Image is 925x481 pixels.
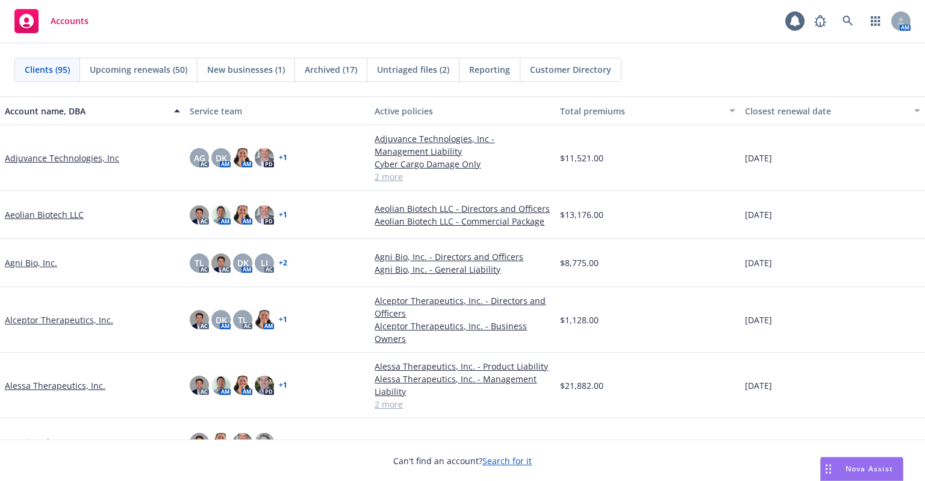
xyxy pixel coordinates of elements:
[745,152,772,164] span: [DATE]
[375,170,550,183] a: 2 more
[211,376,231,395] img: photo
[233,376,252,395] img: photo
[393,455,532,467] span: Can't find an account?
[190,105,365,117] div: Service team
[375,250,550,263] a: Agni Bio, Inc. - Directors and Officers
[255,205,274,225] img: photo
[238,314,248,326] span: TL
[560,105,722,117] div: Total premiums
[195,256,204,269] span: TL
[5,105,167,117] div: Account name, DBA
[211,205,231,225] img: photo
[5,152,119,164] a: Adjuvance Technologies, Inc
[279,382,287,389] a: + 1
[745,436,772,448] span: [DATE]
[375,263,550,276] a: Agni Bio, Inc. - General Liability
[375,158,550,170] a: Cyber Cargo Damage Only
[279,259,287,267] a: + 2
[864,9,888,33] a: Switch app
[469,63,510,76] span: Reporting
[190,205,209,225] img: photo
[375,373,550,398] a: Alessa Therapeutics, Inc. - Management Liability
[375,105,550,117] div: Active policies
[279,154,287,161] a: + 1
[375,294,550,320] a: Alceptor Therapeutics, Inc. - Directors and Officers
[255,148,274,167] img: photo
[25,63,70,76] span: Clients (95)
[375,215,550,228] a: Aeolian Biotech LLC - Commercial Package
[194,152,205,164] span: AG
[375,436,550,448] a: BOP 10/6
[745,314,772,326] span: [DATE]
[233,433,252,452] img: photo
[51,16,89,26] span: Accounts
[5,314,113,326] a: Alceptor Therapeutics, Inc.
[560,208,603,221] span: $13,176.00
[255,433,274,452] img: photo
[375,132,550,158] a: Adjuvance Technologies, Inc - Management Liability
[5,436,88,448] a: AmyriAD Pharma Inc
[375,202,550,215] a: Aeolian Biotech LLC - Directors and Officers
[90,63,187,76] span: Upcoming renewals (50)
[5,256,57,269] a: Agni Bio, Inc.
[211,253,231,273] img: photo
[185,96,370,125] button: Service team
[190,433,209,452] img: photo
[279,439,287,446] a: + 1
[279,316,287,323] a: + 1
[820,457,903,481] button: Nova Assist
[190,310,209,329] img: photo
[808,9,832,33] a: Report a Bug
[560,152,603,164] span: $11,521.00
[560,314,599,326] span: $1,128.00
[555,96,740,125] button: Total premiums
[261,256,268,269] span: LI
[560,256,599,269] span: $8,775.00
[846,464,893,474] span: Nova Assist
[745,256,772,269] span: [DATE]
[233,148,252,167] img: photo
[482,455,532,467] a: Search for it
[211,433,231,452] img: photo
[279,211,287,219] a: + 1
[745,208,772,221] span: [DATE]
[237,256,249,269] span: DK
[370,96,555,125] button: Active policies
[375,360,550,373] a: Alessa Therapeutics, Inc. - Product Liability
[255,376,274,395] img: photo
[745,105,907,117] div: Closest renewal date
[216,152,227,164] span: DK
[233,205,252,225] img: photo
[745,379,772,392] span: [DATE]
[216,314,227,326] span: DK
[740,96,925,125] button: Closest renewal date
[560,379,603,392] span: $21,882.00
[5,379,105,392] a: Alessa Therapeutics, Inc.
[255,310,274,329] img: photo
[305,63,357,76] span: Archived (17)
[375,398,550,411] a: 2 more
[377,63,449,76] span: Untriaged files (2)
[836,9,860,33] a: Search
[5,208,84,221] a: Aeolian Biotech LLC
[207,63,285,76] span: New businesses (1)
[10,4,93,38] a: Accounts
[821,458,836,480] div: Drag to move
[560,436,599,448] span: $3,219.00
[530,63,611,76] span: Customer Directory
[190,376,209,395] img: photo
[375,320,550,345] a: Alceptor Therapeutics, Inc. - Business Owners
